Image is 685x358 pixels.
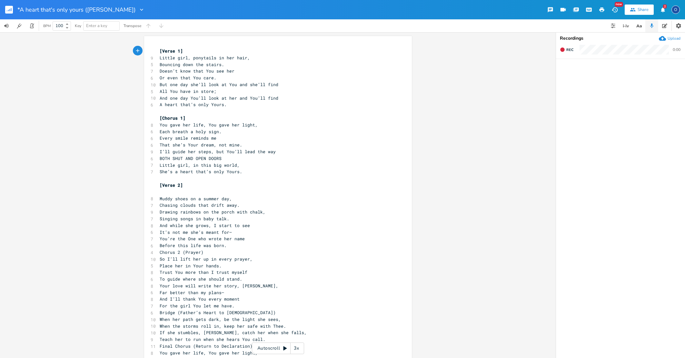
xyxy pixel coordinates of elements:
span: Before this life was born. [160,243,227,248]
span: And while she grows, I start to see [160,223,250,228]
div: BPM [43,24,51,28]
button: Share [625,5,654,15]
span: Or even that You care. [160,75,216,81]
span: [Chorus 1] [160,115,185,121]
div: Upload [668,36,680,41]
span: Little girl, ponytails in her hair, [160,55,250,61]
span: Doesn’t know that You see her [160,68,234,74]
div: Transpose [124,24,141,28]
span: Your love will write her story, [PERSON_NAME], [160,283,278,289]
span: But one day she’ll look at You and she’ll find [160,82,278,87]
div: Autoscroll [252,343,304,354]
span: Place her in Your hands. [160,263,222,269]
span: Far better than my plans— [160,290,224,295]
span: Each breath a holy sign. [160,129,222,134]
button: 2 [656,4,669,15]
span: [Verse 1] [160,48,183,54]
div: New [615,2,623,7]
button: New [608,4,621,15]
span: I’ll guide her steps, but You’ll lead the way [160,149,276,154]
span: A heart that’s only Yours. [160,102,227,107]
span: Chasing clouds that drift away. [160,202,240,208]
span: Chorus 2 (Prayer) [160,249,204,255]
span: Every smile reminds me [160,135,216,141]
span: If she stumbles, [PERSON_NAME], catch her when she falls, [160,330,307,335]
button: O [671,2,680,17]
span: You’re the One who wrote her name [160,236,245,242]
span: You gave her life, You gave her light, [160,122,258,128]
div: Old Kountry [671,5,680,14]
button: Upload [659,35,680,42]
div: 2 [663,5,667,8]
div: Recordings [560,36,681,41]
span: That she’s Your dream, not mine. [160,142,242,148]
span: And I’ll thank You every moment [160,296,240,302]
span: Bouncing down the stairs. [160,62,224,67]
span: When her path gets dark, be the light she sees, [160,316,281,322]
span: Final Chorus (Return to Declaration) [160,343,253,349]
span: *A heart that's only yours ([PERSON_NAME]) [17,7,136,13]
div: 3x [291,343,302,354]
span: Trust You more than I trust myself [160,269,247,275]
span: Muddy shoes on a summer day, [160,196,232,202]
div: 0:00 [673,48,680,52]
span: It’s not me she’s meant for— [160,229,232,235]
span: Singing songs in baby talk. [160,216,229,222]
div: Share [638,7,649,13]
span: Little girl, in this big world, [160,162,240,168]
span: Teach her to run when she hears You call. [160,336,265,342]
span: Enter a key [86,23,107,29]
span: BOTH SHUT AND OPEN DOORS [160,155,222,161]
div: Key [75,24,81,28]
span: [Verse 2] [160,182,183,188]
span: When the storms roll in, keep her safe with Thee. [160,323,286,329]
span: So I’ll lift her up in every prayer, [160,256,253,262]
span: All You have in store; [160,88,216,94]
span: Bridge (Father’s Heart to [DEMOGRAPHIC_DATA]) [160,310,276,315]
span: You gave her life, You gave her light, [160,350,258,356]
span: And one day You’ll look at her and You’ll find [160,95,278,101]
span: Drawing rainbows on the porch with chalk, [160,209,265,215]
span: Rec [566,47,573,52]
button: Rec [557,45,576,55]
span: To guide where she should stand. [160,276,242,282]
span: She’s a heart that’s only Yours. [160,169,242,174]
span: For the girl You let me have. [160,303,234,309]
